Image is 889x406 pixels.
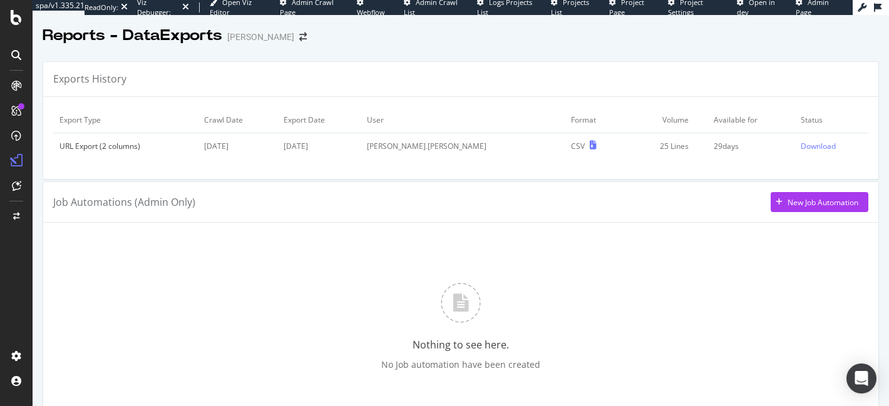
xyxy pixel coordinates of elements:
td: 29 days [707,133,794,160]
td: Export Type [53,107,198,133]
td: Available for [707,107,794,133]
div: Exports History [53,72,126,86]
td: [DATE] [277,133,361,160]
td: Status [794,107,868,133]
td: Export Date [277,107,361,133]
td: Format [565,107,624,133]
span: Webflow [357,8,385,17]
div: No Job automation have been created [381,358,540,371]
img: J3t+pQLvoHxnFBO3SZG38AAAAASUVORK5CYII= [441,283,481,323]
div: [PERSON_NAME] [227,31,294,43]
td: [PERSON_NAME].[PERSON_NAME] [361,133,565,160]
div: Job Automations (Admin Only) [53,195,195,210]
div: New Job Automation [788,197,858,208]
td: Volume [624,107,707,133]
div: Reports - DataExports [43,25,222,46]
div: ReadOnly: [85,3,118,13]
div: Nothing to see here. [413,338,509,352]
td: [DATE] [198,133,277,160]
div: URL Export (2 columns) [59,141,192,151]
div: Open Intercom Messenger [846,363,876,393]
button: New Job Automation [771,192,868,212]
td: Crawl Date [198,107,277,133]
td: 25 Lines [624,133,707,160]
td: User [361,107,565,133]
div: CSV [571,141,585,151]
a: Download [801,141,862,151]
div: arrow-right-arrow-left [299,33,307,41]
div: Download [801,141,836,151]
